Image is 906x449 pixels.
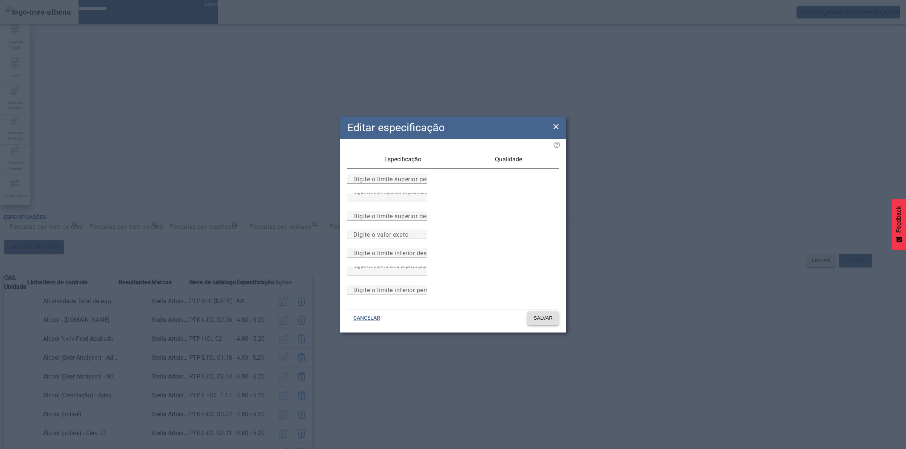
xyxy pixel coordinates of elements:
[353,231,408,238] mat-label: Digite o valor exato
[495,156,522,162] span: Qualidade
[353,249,442,256] mat-label: Digite o limite inferior desejado
[353,175,446,182] mat-label: Digite o limite superior permitido
[533,314,553,322] span: SALVAR
[353,314,380,322] span: CANCELAR
[353,264,428,269] mat-label: Digite o limite inferior especificado
[353,286,444,293] mat-label: Digite o limite inferior permitido
[527,311,559,325] button: SALVAR
[892,199,906,250] button: Feedback - Mostrar pesquisa
[347,311,386,325] button: CANCELAR
[353,190,430,195] mat-label: Digite o limite superior especificado
[384,156,421,162] span: Especificação
[895,206,902,233] span: Feedback
[347,120,445,136] h2: Editar especificação
[353,212,445,219] mat-label: Digite o limite superior desejado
